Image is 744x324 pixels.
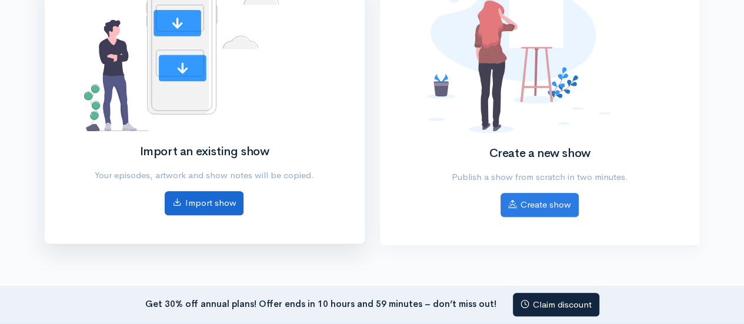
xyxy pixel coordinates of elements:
[419,147,660,160] h2: Create a new show
[145,298,496,309] strong: Get 30% off annual plans! Offer ends in 10 hours and 59 minutes – don’t miss out!
[165,191,243,215] a: Import show
[419,171,660,184] p: Publish a show from scratch in two minutes.
[84,145,325,158] h2: Import an existing show
[501,193,579,217] a: Create show
[513,293,599,317] a: Claim discount
[84,169,325,182] p: Your episodes, artwork and show notes will be copied.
